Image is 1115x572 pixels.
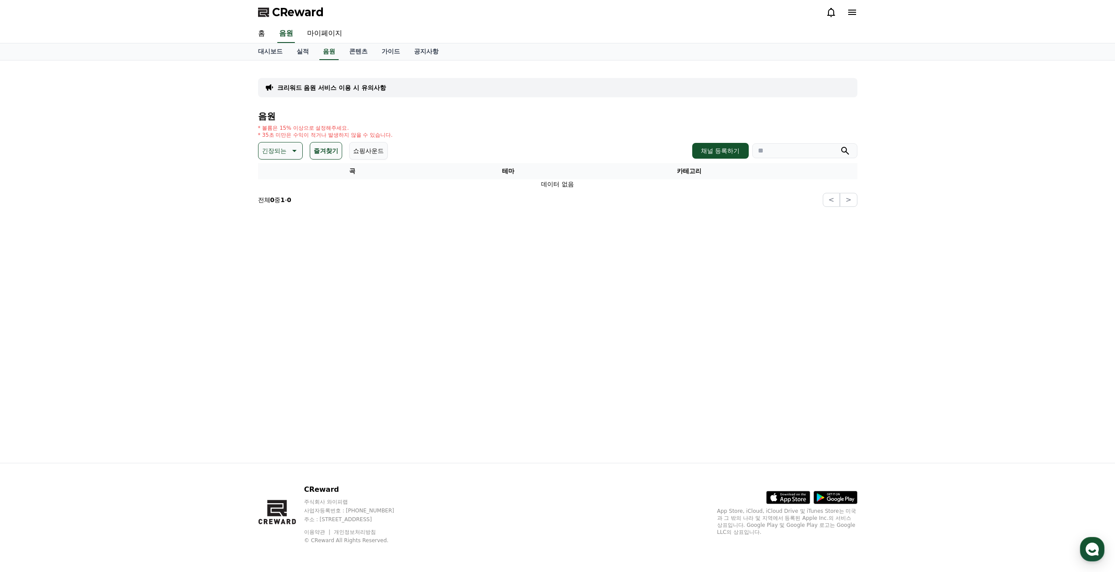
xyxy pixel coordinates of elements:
[287,196,291,203] strong: 0
[277,83,386,92] a: 크리워드 음원 서비스 이용 시 유의사항
[113,278,168,300] a: 설정
[251,25,272,43] a: 홈
[304,484,411,495] p: CReward
[304,498,411,505] p: 주식회사 와이피랩
[823,193,840,207] button: <
[258,111,857,121] h4: 음원
[58,278,113,300] a: 대화
[258,195,291,204] p: 전체 중 -
[692,143,748,159] button: 채널 등록하기
[262,145,287,157] p: 긴장되는
[258,5,324,19] a: CReward
[135,291,146,298] span: 설정
[300,25,349,43] a: 마이페이지
[3,278,58,300] a: 홈
[717,508,857,536] p: App Store, iCloud, iCloud Drive 및 iTunes Store는 미국과 그 밖의 나라 및 지역에서 등록된 Apple Inc.의 서비스 상표입니다. Goo...
[334,529,376,535] a: 개인정보처리방침
[349,142,388,160] button: 쇼핑사운드
[447,163,570,179] th: 테마
[570,163,808,179] th: 카테고리
[319,43,339,60] a: 음원
[304,529,332,535] a: 이용약관
[280,196,285,203] strong: 1
[80,291,91,298] span: 대화
[258,163,447,179] th: 곡
[272,5,324,19] span: CReward
[258,179,857,189] td: 데이터 없음
[304,507,411,514] p: 사업자등록번호 : [PHONE_NUMBER]
[258,124,393,131] p: * 볼륨은 15% 이상으로 설정해주세요.
[304,537,411,544] p: © CReward All Rights Reserved.
[407,43,446,60] a: 공지사항
[375,43,407,60] a: 가이드
[28,291,33,298] span: 홈
[310,142,342,160] button: 즐겨찾기
[290,43,316,60] a: 실적
[258,131,393,139] p: * 35초 미만은 수익이 적거나 발생하지 않을 수 있습니다.
[251,43,290,60] a: 대시보드
[270,196,275,203] strong: 0
[258,142,303,160] button: 긴장되는
[840,193,857,207] button: >
[304,516,411,523] p: 주소 : [STREET_ADDRESS]
[342,43,375,60] a: 콘텐츠
[277,25,295,43] a: 음원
